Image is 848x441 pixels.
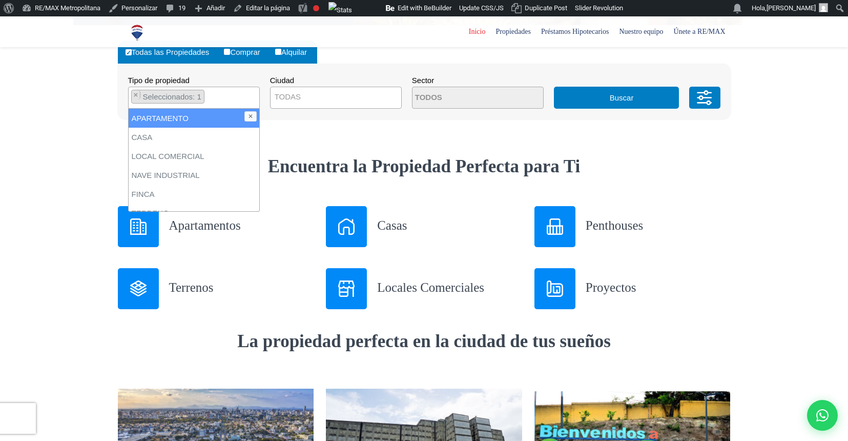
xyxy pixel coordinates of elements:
li: CASA [129,128,259,147]
span: × [249,90,254,99]
textarea: Search [129,87,134,109]
h3: Penthouses [586,216,731,234]
span: Nuestro equipo [614,24,668,39]
strong: La propiedad perfecta en la ciudad de tus sueños [237,331,611,351]
img: Logo de REMAX [128,24,146,42]
div: Focus keyphrase not set [313,5,319,11]
h3: Proyectos [586,278,731,296]
input: Todas las Propiedades [126,49,132,55]
textarea: Search [412,87,512,109]
span: Inicio [464,24,491,39]
a: Propiedades [490,16,535,47]
span: Únete a RE/MAX [668,24,730,39]
a: Terrenos [118,268,314,309]
label: Todas las Propiedades [123,41,220,64]
a: Únete a RE/MAX [668,16,730,47]
h3: Apartamentos [169,216,314,234]
a: Locales Comerciales [326,268,522,309]
img: Views over 48 hours. Click for more Jetpack Stats. [328,2,352,18]
span: Propiedades [490,24,535,39]
li: APARTAMENTO [129,109,259,128]
h3: Casas [377,216,522,234]
span: × [134,90,138,99]
label: Alquilar [273,41,317,64]
input: Alquilar [275,49,281,55]
a: Nuestro equipo [614,16,668,47]
span: [PERSON_NAME] [767,4,816,12]
span: Sector [412,76,434,85]
li: TERRENO [129,204,259,223]
label: Comprar [221,41,270,64]
span: Tipo de propiedad [128,76,190,85]
button: Remove item [132,90,141,99]
a: Apartamentos [118,206,314,247]
span: TODAS [270,87,402,109]
span: TODAS [275,92,301,101]
span: Slider Revolution [575,4,623,12]
a: Préstamos Hipotecarios [536,16,614,47]
h3: Locales Comerciales [377,278,522,296]
a: Penthouses [534,206,731,247]
a: RE/MAX Metropolitana [128,16,146,47]
a: Proyectos [534,268,731,309]
strong: Encuentra la Propiedad Perfecta para Ti [268,156,581,176]
input: Comprar [224,49,230,55]
span: Seleccionados: 1 [142,92,204,101]
span: Préstamos Hipotecarios [536,24,614,39]
span: TODAS [271,90,401,104]
button: Remove all items [249,90,254,100]
li: NAVE INDUSTRIAL [129,166,259,185]
li: APARTAMENTO [131,90,204,104]
a: Casas [326,206,522,247]
button: Buscar [554,87,679,109]
span: Ciudad [270,76,295,85]
button: ✕ [244,111,257,122]
li: LOCAL COMERCIAL [129,147,259,166]
h3: Terrenos [169,278,314,296]
a: Inicio [464,16,491,47]
li: FINCA [129,185,259,204]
